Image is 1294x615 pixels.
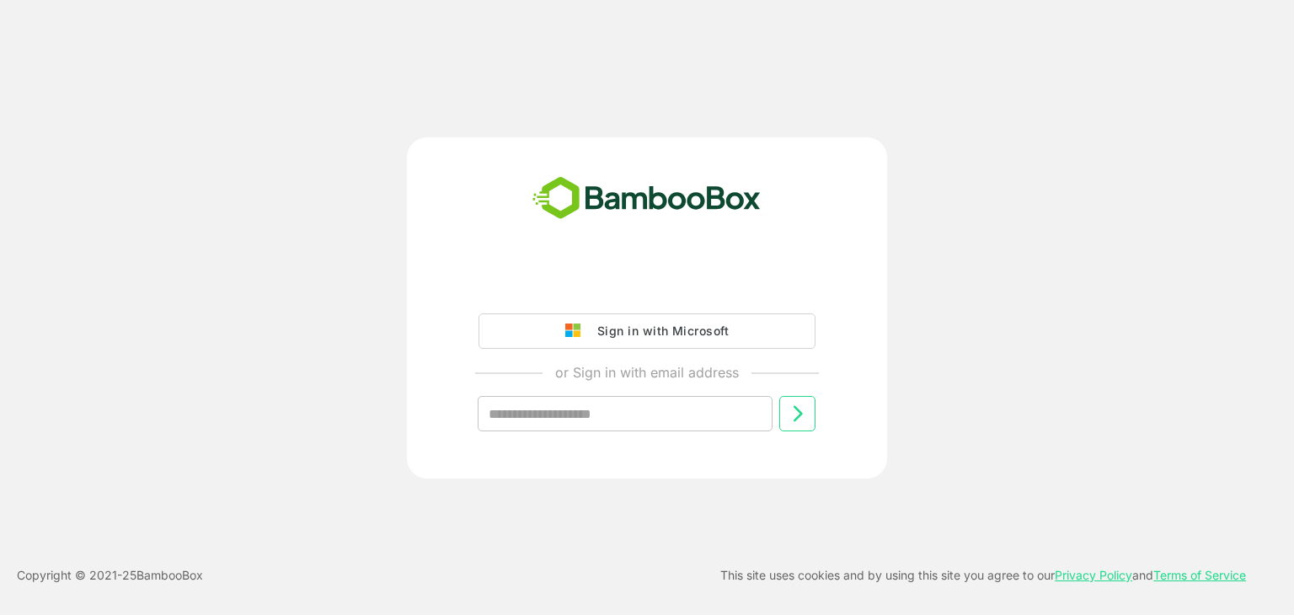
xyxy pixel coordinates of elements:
[565,324,589,339] img: google
[17,565,203,586] p: Copyright © 2021- 25 BambooBox
[479,313,815,349] button: Sign in with Microsoft
[1153,568,1246,582] a: Terms of Service
[555,362,739,382] p: or Sign in with email address
[1055,568,1132,582] a: Privacy Policy
[523,171,770,227] img: bamboobox
[589,320,729,342] div: Sign in with Microsoft
[720,565,1246,586] p: This site uses cookies and by using this site you agree to our and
